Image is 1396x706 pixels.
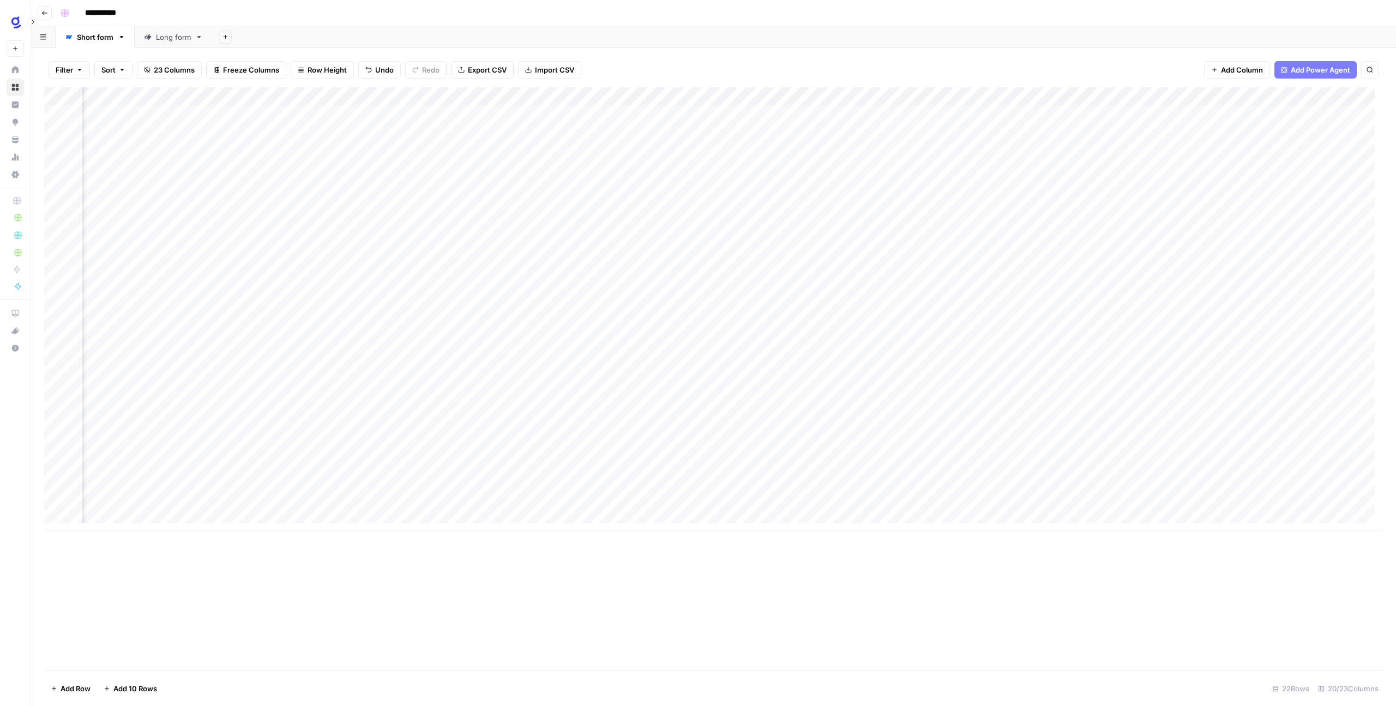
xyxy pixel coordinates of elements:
[422,64,440,75] span: Redo
[7,79,24,96] a: Browse
[1221,64,1263,75] span: Add Column
[223,64,279,75] span: Freeze Columns
[137,61,202,79] button: 23 Columns
[7,131,24,148] a: Your Data
[405,61,447,79] button: Redo
[56,64,73,75] span: Filter
[94,61,133,79] button: Sort
[7,113,24,131] a: Opportunities
[49,61,90,79] button: Filter
[101,64,116,75] span: Sort
[61,683,91,694] span: Add Row
[375,64,394,75] span: Undo
[1314,680,1383,697] div: 20/23 Columns
[1268,680,1314,697] div: 22 Rows
[154,64,195,75] span: 23 Columns
[1274,61,1357,79] button: Add Power Agent
[7,96,24,113] a: Insights
[7,148,24,166] a: Usage
[206,61,286,79] button: Freeze Columns
[77,32,113,43] div: Short form
[291,61,354,79] button: Row Height
[308,64,347,75] span: Row Height
[1291,64,1350,75] span: Add Power Agent
[7,9,24,36] button: Workspace: Glean SEO Ops
[7,13,26,32] img: Glean SEO Ops Logo
[7,166,24,183] a: Settings
[7,304,24,322] a: AirOps Academy
[7,339,24,357] button: Help + Support
[7,322,24,339] button: What's new?
[156,32,191,43] div: Long form
[56,26,135,48] a: Short form
[358,61,401,79] button: Undo
[518,61,581,79] button: Import CSV
[113,683,157,694] span: Add 10 Rows
[535,64,574,75] span: Import CSV
[451,61,514,79] button: Export CSV
[135,26,212,48] a: Long form
[1204,61,1270,79] button: Add Column
[97,680,164,697] button: Add 10 Rows
[7,322,23,339] div: What's new?
[7,61,24,79] a: Home
[44,680,97,697] button: Add Row
[468,64,507,75] span: Export CSV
